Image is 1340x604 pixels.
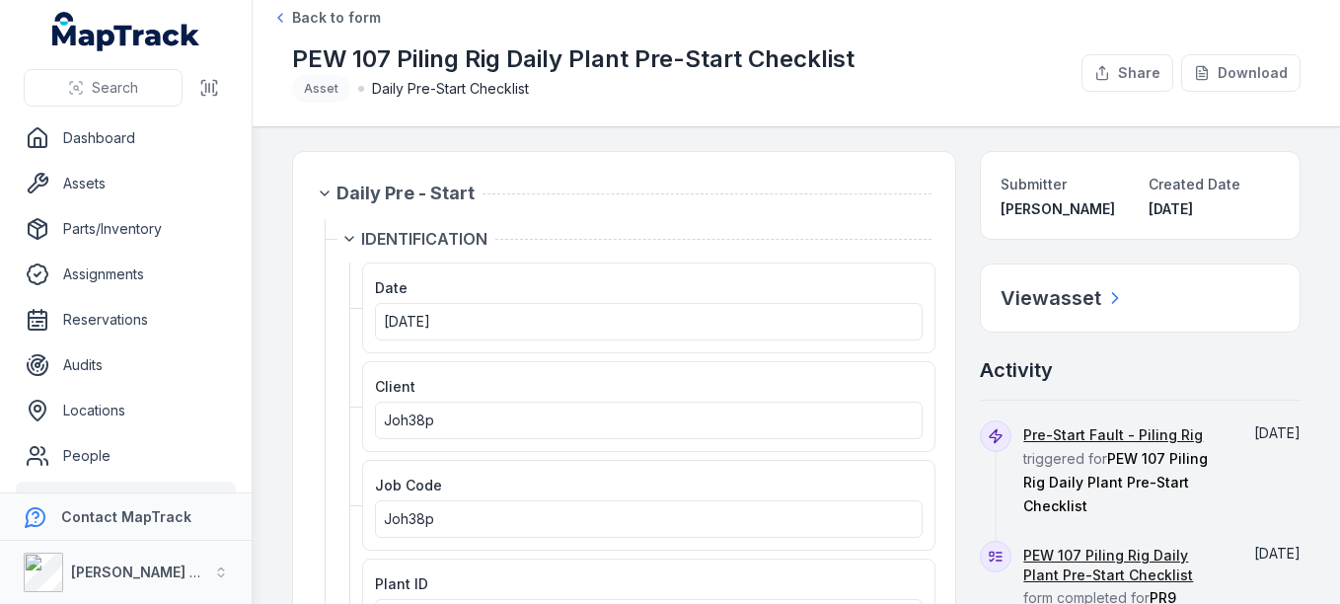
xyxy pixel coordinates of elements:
[1023,425,1203,445] a: Pre-Start Fault - Piling Rig
[1001,200,1115,217] span: [PERSON_NAME]
[1149,200,1193,217] span: [DATE]
[375,477,442,493] span: Job Code
[980,356,1053,384] h2: Activity
[375,575,428,592] span: Plant ID
[1023,450,1208,514] span: PEW 107 Piling Rig Daily Plant Pre-Start Checklist
[16,482,236,521] a: Forms
[375,279,408,296] span: Date
[1254,545,1301,562] span: [DATE]
[16,300,236,340] a: Reservations
[16,209,236,249] a: Parts/Inventory
[292,75,350,103] div: Asset
[16,118,236,158] a: Dashboard
[1254,424,1301,441] span: [DATE]
[16,391,236,430] a: Locations
[1023,426,1208,514] span: triggered for
[375,378,415,395] span: Client
[1181,54,1301,92] button: Download
[16,345,236,385] a: Audits
[1001,284,1101,312] h2: View asset
[1254,424,1301,441] time: 10/10/2025, 7:55:52 am
[1254,545,1301,562] time: 10/10/2025, 7:55:52 am
[384,510,434,527] span: Joh38p
[1001,284,1125,312] a: Viewasset
[1081,54,1173,92] button: Share
[361,227,487,251] span: IDENTIFICATION
[384,412,434,428] span: Joh38p
[16,255,236,294] a: Assignments
[61,508,191,525] strong: Contact MapTrack
[1149,176,1240,192] span: Created Date
[292,8,381,28] span: Back to form
[1023,546,1226,585] a: PEW 107 Piling Rig Daily Plant Pre-Start Checklist
[384,313,430,330] time: 10/10/2025, 12:00:00 am
[384,313,430,330] span: [DATE]
[336,180,475,207] span: Daily Pre - Start
[52,12,200,51] a: MapTrack
[272,8,381,28] a: Back to form
[16,436,236,476] a: People
[16,164,236,203] a: Assets
[1149,200,1193,217] time: 10/10/2025, 7:55:52 am
[1001,176,1067,192] span: Submitter
[71,564,233,580] strong: [PERSON_NAME] Group
[92,78,138,98] span: Search
[372,79,529,99] span: Daily Pre-Start Checklist
[292,43,855,75] h1: PEW 107 Piling Rig Daily Plant Pre-Start Checklist
[24,69,183,107] button: Search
